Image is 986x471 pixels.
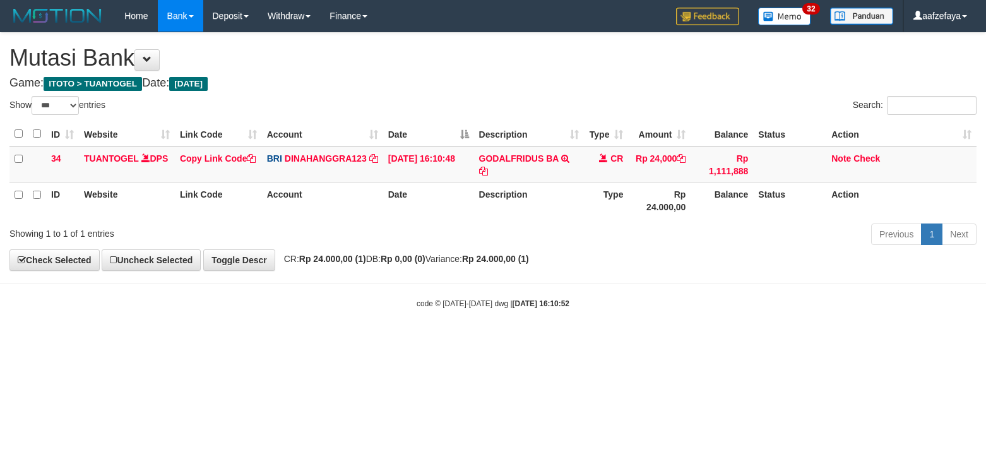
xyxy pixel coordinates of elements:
[46,122,79,146] th: ID: activate to sort column ascending
[285,153,367,164] a: DINAHANGGRA123
[278,254,529,264] span: CR: DB: Variance:
[51,153,61,164] span: 34
[102,249,201,271] a: Uncheck Selected
[262,122,383,146] th: Account: activate to sort column ascending
[9,45,977,71] h1: Mutasi Bank
[180,153,256,164] a: Copy Link Code
[9,96,105,115] label: Show entries
[9,249,100,271] a: Check Selected
[853,153,880,164] a: Check
[169,77,208,91] span: [DATE]
[753,122,826,146] th: Status
[79,182,175,218] th: Website
[479,153,559,164] a: GODALFRIDUS BA
[9,77,977,90] h4: Game: Date:
[381,254,425,264] strong: Rp 0,00 (0)
[479,166,488,176] a: Copy GODALFRIDUS BA to clipboard
[513,299,569,308] strong: [DATE] 16:10:52
[830,8,893,25] img: panduan.png
[584,182,628,218] th: Type
[462,254,529,264] strong: Rp 24.000,00 (1)
[628,182,691,218] th: Rp 24.000,00
[383,146,474,183] td: [DATE] 16:10:48
[826,122,977,146] th: Action: activate to sort column ascending
[267,153,282,164] span: BRI
[628,122,691,146] th: Amount: activate to sort column ascending
[691,122,753,146] th: Balance
[691,182,753,218] th: Balance
[383,182,474,218] th: Date
[32,96,79,115] select: Showentries
[417,299,569,308] small: code © [DATE]-[DATE] dwg |
[758,8,811,25] img: Button%20Memo.svg
[887,96,977,115] input: Search:
[584,122,628,146] th: Type: activate to sort column ascending
[853,96,977,115] label: Search:
[175,182,262,218] th: Link Code
[383,122,474,146] th: Date: activate to sort column descending
[610,153,623,164] span: CR
[369,153,378,164] a: Copy DINAHANGGRA123 to clipboard
[753,182,826,218] th: Status
[84,153,139,164] a: TUANTOGEL
[802,3,819,15] span: 32
[262,182,383,218] th: Account
[921,224,942,245] a: 1
[203,249,275,271] a: Toggle Descr
[175,122,262,146] th: Link Code: activate to sort column ascending
[474,182,585,218] th: Description
[871,224,922,245] a: Previous
[677,153,686,164] a: Copy Rp 24,000 to clipboard
[79,146,175,183] td: DPS
[9,222,401,240] div: Showing 1 to 1 of 1 entries
[691,146,753,183] td: Rp 1,111,888
[942,224,977,245] a: Next
[676,8,739,25] img: Feedback.jpg
[474,122,585,146] th: Description: activate to sort column ascending
[9,6,105,25] img: MOTION_logo.png
[44,77,142,91] span: ITOTO > TUANTOGEL
[831,153,851,164] a: Note
[79,122,175,146] th: Website: activate to sort column ascending
[46,182,79,218] th: ID
[628,146,691,183] td: Rp 24,000
[299,254,366,264] strong: Rp 24.000,00 (1)
[826,182,977,218] th: Action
